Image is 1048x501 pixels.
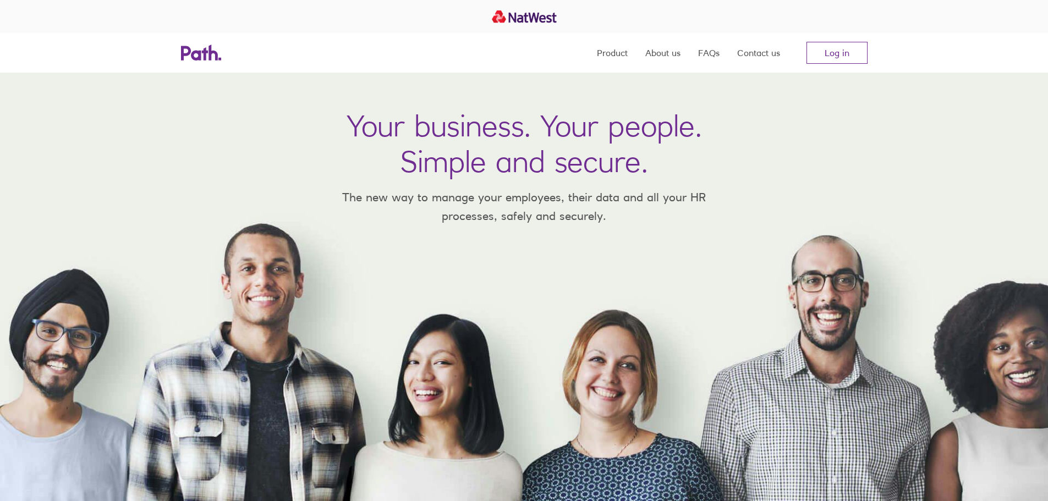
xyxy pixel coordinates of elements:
a: Product [597,33,628,73]
a: Log in [806,42,868,64]
p: The new way to manage your employees, their data and all your HR processes, safely and securely. [326,188,722,225]
h1: Your business. Your people. Simple and secure. [347,108,702,179]
a: Contact us [737,33,780,73]
a: FAQs [698,33,720,73]
a: About us [645,33,681,73]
